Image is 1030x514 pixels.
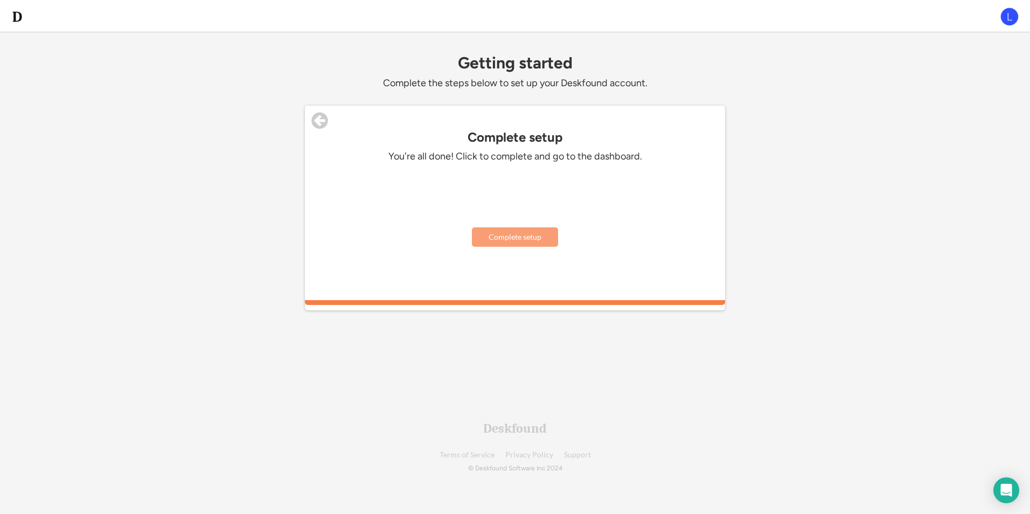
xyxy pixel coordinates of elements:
button: Complete setup [472,227,558,247]
div: Complete setup [305,130,725,145]
div: Deskfound [483,422,547,435]
div: 100% [307,300,723,305]
div: Complete the steps below to set up your Deskfound account. [305,77,725,89]
img: d-whitebg.png [11,10,24,23]
a: Privacy Policy [505,451,553,459]
a: Terms of Service [440,451,495,459]
img: L.png [1000,7,1019,26]
a: Support [564,451,591,459]
div: Getting started [305,54,725,72]
div: Open Intercom Messenger [993,477,1019,503]
div: You're all done! Click to complete and go to the dashboard. [353,150,677,163]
